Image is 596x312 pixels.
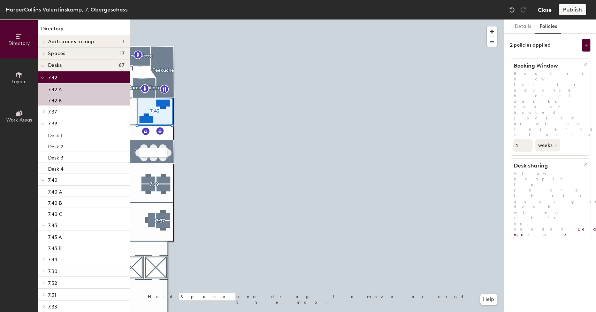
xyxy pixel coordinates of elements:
p: 7.40 C [48,209,62,217]
button: Details [511,19,535,34]
p: Desk 2 [48,142,63,150]
span: 7.44 [48,257,57,263]
p: Desk 4 [48,164,63,172]
button: weeks [535,139,560,151]
span: 7.33 [48,304,57,310]
span: 7.42 [48,75,57,81]
span: 7.40 [48,177,58,183]
p: 7.40 A [48,187,62,195]
p: 7.43 B [48,243,62,251]
div: HarperCollins Valentinskamp, 7. Obergeschoss [6,5,128,14]
span: 7.31 [48,292,56,298]
p: 7.43 A [48,232,62,240]
p: 7.40 B [48,198,62,206]
h1: Booking Window [510,62,584,69]
p: Desk 1 [48,131,62,139]
h1: Desk sharing [510,162,584,169]
span: 7.37 [48,109,57,115]
img: Redo [520,6,527,13]
span: 7.32 [48,280,57,286]
span: Spaces [48,51,66,56]
span: 87 [119,63,124,68]
span: 7.30 [48,268,58,274]
span: Layout [12,79,27,85]
p: 7.42 A [48,85,62,93]
p: Desk 3 [48,153,63,161]
span: Directory [8,40,30,46]
p: Restrict how far in advance hotel desks can be booked (based on when reservation starts). [510,71,590,138]
span: 17 [120,51,124,56]
span: 7.39 [48,121,57,127]
span: Add spaces to map [48,39,94,45]
p: 7.42 B [48,96,62,104]
img: Undo [509,6,515,13]
span: Desks [48,63,62,68]
h1: Directory [38,25,130,36]
div: 2 policies applied [510,42,551,48]
span: 7.43 [48,223,57,228]
button: Close [538,4,552,15]
button: Policies [535,19,561,34]
span: 1 [123,39,124,45]
button: Help [480,294,497,305]
span: Work Areas [6,117,32,123]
